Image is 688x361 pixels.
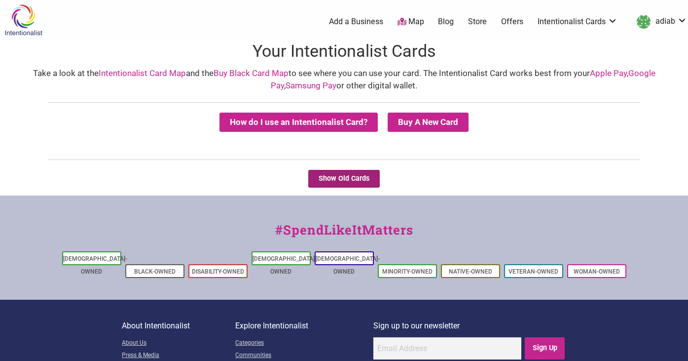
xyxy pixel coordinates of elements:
[316,255,380,275] a: [DEMOGRAPHIC_DATA]-Owned
[253,255,317,275] a: [DEMOGRAPHIC_DATA]-Owned
[632,13,687,31] a: adiab
[10,67,678,92] div: Take a look at the and the to see where you can use your card. The Intentionalist Card works best...
[538,16,617,27] a: Intentionalist Cards
[219,113,378,132] button: How do I use an Intentionalist Card?
[574,268,620,275] a: Woman-Owned
[373,337,521,360] input: Email Address
[308,170,380,188] button: Show Old Cards
[329,16,383,27] a: Add a Business
[525,337,565,360] input: Sign Up
[192,268,244,275] a: Disability-Owned
[235,320,373,332] p: Explore Intentionalist
[468,16,487,27] a: Store
[122,320,235,332] p: About Intentionalist
[382,268,433,275] a: Minority-Owned
[590,68,627,78] a: Apple Pay
[398,16,424,28] a: Map
[373,320,566,332] p: Sign up to our newsletter
[63,255,127,275] a: [DEMOGRAPHIC_DATA]-Owned
[99,68,186,78] a: Intentionalist Card Map
[235,337,373,350] a: Categories
[134,268,176,275] a: Black-Owned
[122,337,235,350] a: About Us
[388,113,469,132] summary: Buy A New Card
[508,268,558,275] a: Veteran-Owned
[214,68,289,78] a: Buy Black Card Map
[501,16,523,27] a: Offers
[449,268,492,275] a: Native-Owned
[438,16,454,27] a: Blog
[286,80,336,90] a: Samsung Pay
